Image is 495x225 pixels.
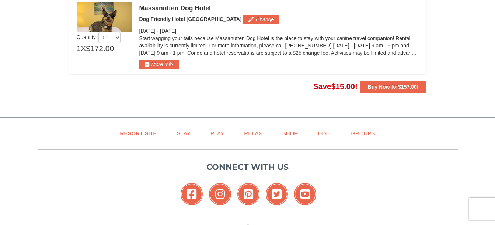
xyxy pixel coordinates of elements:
[77,43,81,54] span: 1
[313,82,358,90] span: Save !
[81,43,86,54] span: X
[38,161,458,173] p: Connect with us
[139,4,419,12] div: Massanutten Dog Hotel
[86,43,114,54] span: $172.00
[201,125,233,142] a: Play
[368,84,419,90] strong: Buy Now for !
[139,28,156,34] span: [DATE]
[160,28,176,34] span: [DATE]
[360,81,426,93] button: Buy Now for$157.00!
[235,125,271,142] a: Relax
[77,34,121,40] span: Quantity :
[139,60,179,68] button: More Info
[308,125,340,142] a: Dine
[168,125,200,142] a: Stay
[243,15,279,24] button: Change
[139,16,242,22] span: Dog Friendly Hotel [GEOGRAPHIC_DATA]
[77,2,132,32] img: 27428181-5-81c892a3.jpg
[157,28,158,34] span: -
[273,125,307,142] a: Shop
[342,125,384,142] a: Groups
[398,84,417,90] span: $157.00
[331,82,355,90] span: $15.00
[111,125,166,142] a: Resort Site
[139,35,419,57] p: Start wagging your tails because Massanutten Dog Hotel is the place to stay with your canine trav...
